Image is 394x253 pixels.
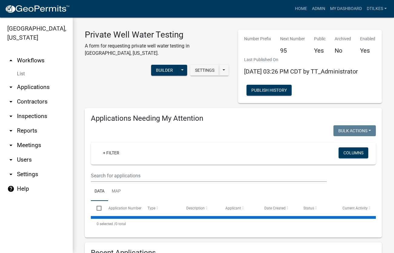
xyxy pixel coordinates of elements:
p: Public [314,36,326,42]
datatable-header-cell: Current Activity [337,201,376,215]
p: Number Prefix [244,36,271,42]
i: arrow_drop_down [7,156,15,163]
datatable-header-cell: Application Number [102,201,141,215]
span: Applicant [225,206,241,210]
wm-modal-confirm: Workflow Publish History [247,88,292,93]
a: My Dashboard [328,3,364,15]
button: Settings [190,65,219,76]
p: Archived [335,36,351,42]
i: arrow_drop_up [7,57,15,64]
h5: Yes [360,47,375,54]
h5: No [335,47,351,54]
i: arrow_drop_down [7,171,15,178]
button: Publish History [247,85,292,96]
span: Type [147,206,155,210]
i: arrow_drop_down [7,127,15,134]
button: Columns [339,147,368,158]
h5: Yes [314,47,326,54]
p: Next Number [280,36,305,42]
a: Data [91,182,108,201]
span: 0 selected / [97,222,115,226]
datatable-header-cell: Date Created [259,201,298,215]
datatable-header-cell: Status [298,201,337,215]
a: dtilkes [364,3,389,15]
span: Current Activity [343,206,368,210]
h4: Applications Needing My Attention [91,114,376,123]
datatable-header-cell: Applicant [220,201,259,215]
i: arrow_drop_down [7,84,15,91]
i: arrow_drop_down [7,98,15,105]
span: Application Number [108,206,141,210]
span: Status [303,206,314,210]
p: Last Published On [244,57,358,63]
a: Map [108,182,124,201]
p: A form for requesting private well water testing in [GEOGRAPHIC_DATA], [US_STATE]. [85,42,229,57]
i: arrow_drop_down [7,113,15,120]
input: Search for applications [91,169,327,182]
button: Bulk Actions [333,125,376,136]
datatable-header-cell: Select [91,201,102,215]
p: Enabled [360,36,375,42]
i: arrow_drop_down [7,142,15,149]
datatable-header-cell: Description [180,201,220,215]
h5: 95 [280,47,305,54]
h3: Private Well Water Testing [85,30,229,40]
i: help [7,185,15,192]
span: Description [186,206,205,210]
button: Builder [151,65,178,76]
a: Home [293,3,310,15]
a: Admin [310,3,328,15]
a: + Filter [98,147,124,158]
div: 0 total [91,216,376,232]
span: [DATE] 03:26 PM CDT by TT_Administrator [244,68,358,75]
datatable-header-cell: Type [141,201,180,215]
span: Date Created [264,206,286,210]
